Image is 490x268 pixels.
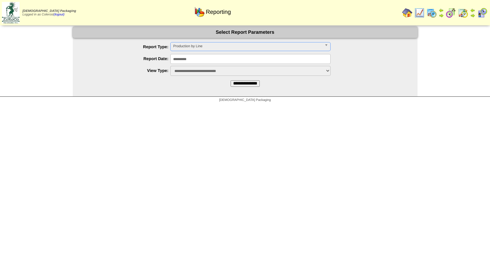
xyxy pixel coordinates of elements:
[446,8,456,18] img: calendarblend.gif
[194,7,205,17] img: graph.gif
[173,42,322,50] span: Production by Line
[73,27,418,38] div: Select Report Parameters
[2,2,20,23] img: zoroco-logo-small.webp
[427,8,437,18] img: calendarprod.gif
[54,13,64,16] a: (logout)
[414,8,425,18] img: line_graph.gif
[86,44,171,49] label: Report Type:
[470,13,475,18] img: arrowright.gif
[86,68,171,73] label: View Type:
[458,8,468,18] img: calendarinout.gif
[206,9,231,15] span: Reporting
[470,8,475,13] img: arrowleft.gif
[22,9,76,16] span: Logged in as Colerost
[22,9,76,13] span: [DEMOGRAPHIC_DATA] Packaging
[439,8,444,13] img: arrowleft.gif
[219,98,271,102] span: [DEMOGRAPHIC_DATA] Packaging
[439,13,444,18] img: arrowright.gif
[86,56,171,61] label: Report Date:
[477,8,487,18] img: calendarcustomer.gif
[402,8,412,18] img: home.gif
